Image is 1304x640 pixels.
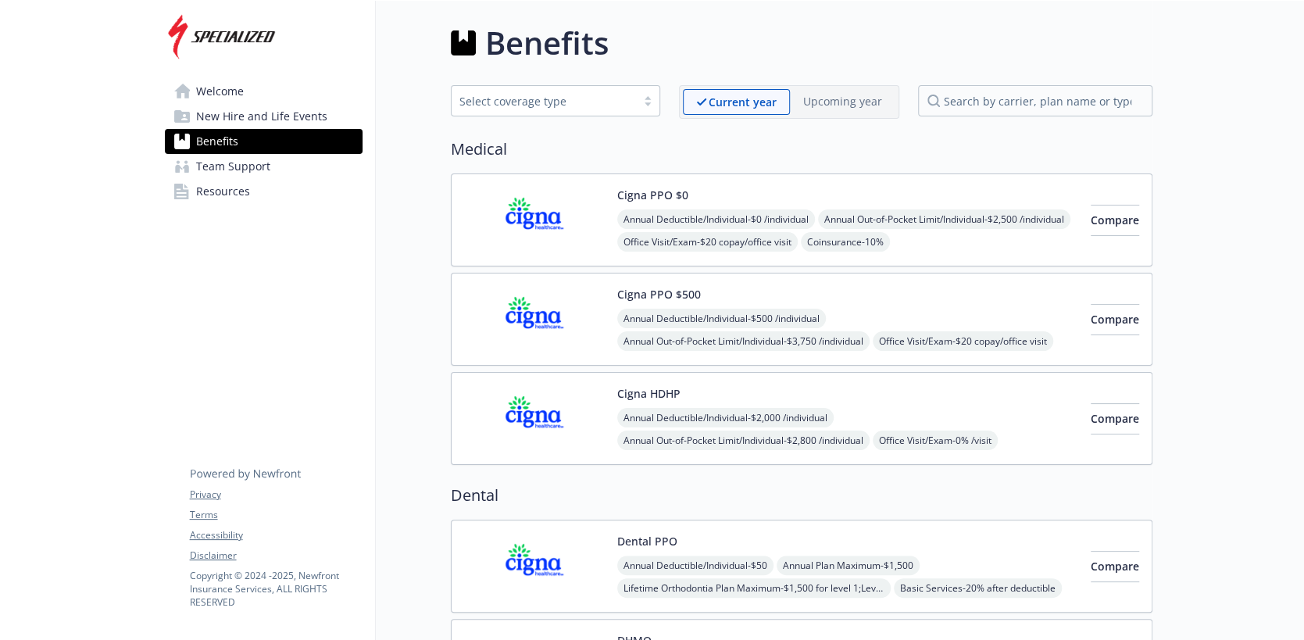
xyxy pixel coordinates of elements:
[1091,403,1139,434] button: Compare
[1091,213,1139,227] span: Compare
[464,385,605,452] img: CIGNA carrier logo
[464,187,605,253] img: CIGNA carrier logo
[894,578,1062,598] span: Basic Services - 20% after deductible
[196,129,238,154] span: Benefits
[803,93,882,109] p: Upcoming year
[1091,205,1139,236] button: Compare
[196,79,244,104] span: Welcome
[617,232,798,252] span: Office Visit/Exam - $20 copay/office visit
[818,209,1070,229] span: Annual Out-of-Pocket Limit/Individual - $2,500 /individual
[459,93,628,109] div: Select coverage type
[451,138,1152,161] h2: Medical
[1091,551,1139,582] button: Compare
[873,331,1053,351] span: Office Visit/Exam - $20 copay/office visit
[464,286,605,352] img: CIGNA carrier logo
[190,508,362,522] a: Terms
[777,556,920,575] span: Annual Plan Maximum - $1,500
[617,408,834,427] span: Annual Deductible/Individual - $2,000 /individual
[617,187,688,203] button: Cigna PPO $0
[190,549,362,563] a: Disclaimer
[196,104,327,129] span: New Hire and Life Events
[165,79,363,104] a: Welcome
[485,20,609,66] h1: Benefits
[617,578,891,598] span: Lifetime Orthodontia Plan Maximum - $1,500 for level 1;Level 2 $1,900; Level 3 $2,300; Level 4 $2...
[464,533,605,599] img: CIGNA carrier logo
[165,129,363,154] a: Benefits
[617,331,870,351] span: Annual Out-of-Pocket Limit/Individual - $3,750 /individual
[1091,312,1139,327] span: Compare
[617,309,826,328] span: Annual Deductible/Individual - $500 /individual
[1091,411,1139,426] span: Compare
[617,209,815,229] span: Annual Deductible/Individual - $0 /individual
[190,528,362,542] a: Accessibility
[617,431,870,450] span: Annual Out-of-Pocket Limit/Individual - $2,800 /individual
[190,488,362,502] a: Privacy
[801,232,890,252] span: Coinsurance - 10%
[196,179,250,204] span: Resources
[617,286,701,302] button: Cigna PPO $500
[1091,559,1139,574] span: Compare
[918,85,1152,116] input: search by carrier, plan name or type
[873,431,998,450] span: Office Visit/Exam - 0% /visit
[165,104,363,129] a: New Hire and Life Events
[451,484,1152,507] h2: Dental
[709,94,777,110] p: Current year
[196,154,270,179] span: Team Support
[165,154,363,179] a: Team Support
[617,533,677,549] button: Dental PPO
[617,556,773,575] span: Annual Deductible/Individual - $50
[790,89,895,115] span: Upcoming year
[617,385,681,402] button: Cigna HDHP
[190,569,362,609] p: Copyright © 2024 - 2025 , Newfront Insurance Services, ALL RIGHTS RESERVED
[1091,304,1139,335] button: Compare
[165,179,363,204] a: Resources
